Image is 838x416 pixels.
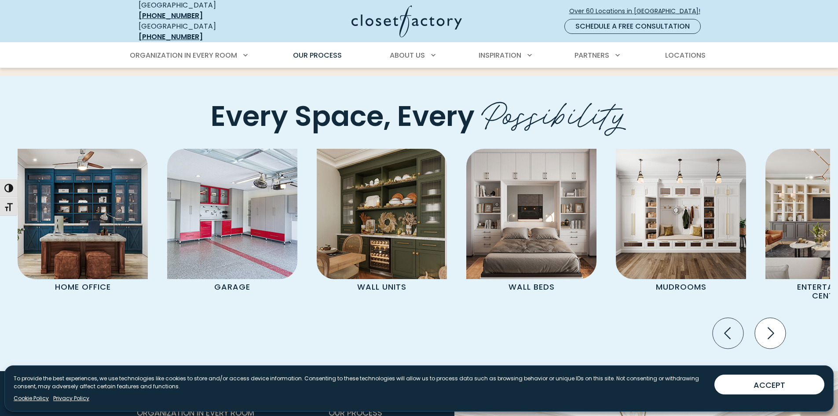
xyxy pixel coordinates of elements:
[457,149,606,295] a: Wall Bed Wall Beds
[157,149,307,295] a: Garage Cabinets Garage
[34,279,132,295] p: Home Office
[8,149,157,295] a: Home Office featuring desk and custom cabinetry Home Office
[167,149,297,279] img: Garage Cabinets
[53,394,89,402] a: Privacy Policy
[124,43,715,68] nav: Primary Menu
[709,314,747,352] button: Previous slide
[569,4,708,19] a: Over 60 Locations in [GEOGRAPHIC_DATA]!
[616,149,746,279] img: Mudroom Cabinets
[466,149,596,279] img: Wall Bed
[18,149,148,279] img: Home Office featuring desk and custom cabinetry
[14,375,707,390] p: To provide the best experiences, we use technologies like cookies to store and/or access device i...
[481,85,628,137] span: Possibility
[130,50,237,60] span: Organization in Every Room
[139,21,266,42] div: [GEOGRAPHIC_DATA]
[351,5,462,37] img: Closet Factory Logo
[569,7,707,16] span: Over 60 Locations in [GEOGRAPHIC_DATA]!
[183,279,281,295] p: Garage
[307,149,457,295] a: Wall unit Wall Units
[139,32,203,42] a: [PHONE_NUMBER]
[665,50,706,60] span: Locations
[333,279,431,295] p: Wall Units
[14,394,49,402] a: Cookie Policy
[317,149,447,279] img: Wall unit
[211,97,391,136] span: Every Space,
[479,50,521,60] span: Inspiration
[714,375,824,394] button: ACCEPT
[139,11,203,21] a: [PHONE_NUMBER]
[483,279,580,295] p: Wall Beds
[397,97,475,136] span: Every
[564,19,701,34] a: Schedule a Free Consultation
[751,314,789,352] button: Next slide
[632,279,730,295] p: Mudrooms
[575,50,609,60] span: Partners
[390,50,425,60] span: About Us
[606,149,756,295] a: Mudroom Cabinets Mudrooms
[293,50,342,60] span: Our Process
